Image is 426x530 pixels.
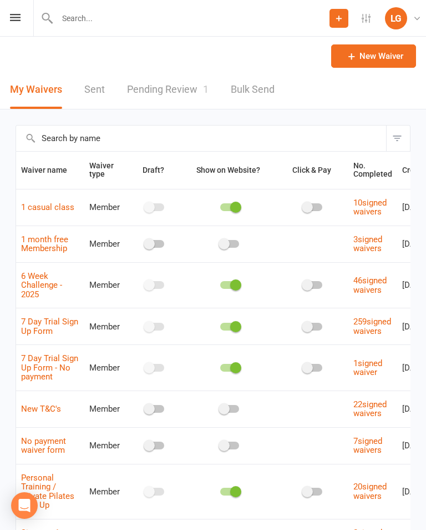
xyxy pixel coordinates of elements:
[353,482,387,501] a: 20signed waivers
[292,166,331,174] span: Click & Pay
[21,436,66,456] a: No payment waiver form
[84,308,128,344] td: Member
[21,353,78,382] a: 7 Day Trial Sign Up Form - No payment
[353,234,382,254] a: 3signed waivers
[127,71,209,109] a: Pending Review1
[353,399,387,419] a: 22signed waivers
[196,166,260,174] span: Show on Website?
[54,11,329,26] input: Search...
[84,344,128,391] td: Member
[84,262,128,308] td: Member
[84,226,128,262] td: Member
[84,71,105,109] a: Sent
[353,276,387,295] a: 46signed waivers
[353,436,382,456] a: 7signed waivers
[21,317,78,336] a: 7 Day Trial Sign Up Form
[21,234,68,254] a: 1 month free Membership
[21,271,62,299] a: 6 Week Challenge - 2025
[186,163,272,177] button: Show on Website?
[21,163,79,177] button: Waiver name
[353,198,387,217] a: 10signed waivers
[84,427,128,464] td: Member
[21,166,79,174] span: Waiver name
[231,71,275,109] a: Bulk Send
[11,492,38,519] div: Open Intercom Messenger
[10,71,62,109] button: My Waivers
[348,152,397,189] th: No. Completed
[16,126,386,151] input: Search by name
[84,464,128,519] td: Member
[133,163,176,177] button: Draft?
[385,7,407,29] div: LG
[143,166,164,174] span: Draft?
[21,404,61,414] a: New T&C's
[353,317,391,336] a: 259signed waivers
[353,358,382,378] a: 1signed waiver
[21,473,74,511] a: Personal Training / Private Pilates Sign Up
[282,163,343,177] button: Click & Pay
[84,391,128,427] td: Member
[84,189,128,226] td: Member
[203,83,209,95] span: 1
[331,44,416,68] a: New Waiver
[21,202,74,212] a: 1 casual class
[84,152,128,189] th: Waiver type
